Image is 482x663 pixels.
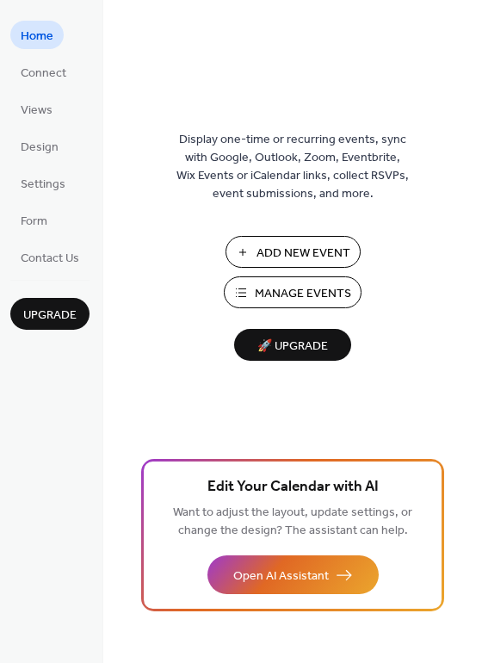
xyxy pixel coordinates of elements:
[226,236,361,268] button: Add New Event
[255,285,351,303] span: Manage Events
[244,335,341,358] span: 🚀 Upgrade
[21,28,53,46] span: Home
[21,139,59,157] span: Design
[23,307,77,325] span: Upgrade
[21,176,65,194] span: Settings
[10,243,90,271] a: Contact Us
[224,276,361,308] button: Manage Events
[21,102,53,120] span: Views
[207,555,379,594] button: Open AI Assistant
[21,213,47,231] span: Form
[176,131,409,203] span: Display one-time or recurring events, sync with Google, Outlook, Zoom, Eventbrite, Wix Events or ...
[256,245,350,263] span: Add New Event
[233,567,329,586] span: Open AI Assistant
[21,65,66,83] span: Connect
[234,329,351,361] button: 🚀 Upgrade
[10,169,76,197] a: Settings
[207,475,379,499] span: Edit Your Calendar with AI
[10,95,63,123] a: Views
[173,501,412,542] span: Want to adjust the layout, update settings, or change the design? The assistant can help.
[10,58,77,86] a: Connect
[10,206,58,234] a: Form
[10,132,69,160] a: Design
[10,21,64,49] a: Home
[21,250,79,268] span: Contact Us
[10,298,90,330] button: Upgrade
